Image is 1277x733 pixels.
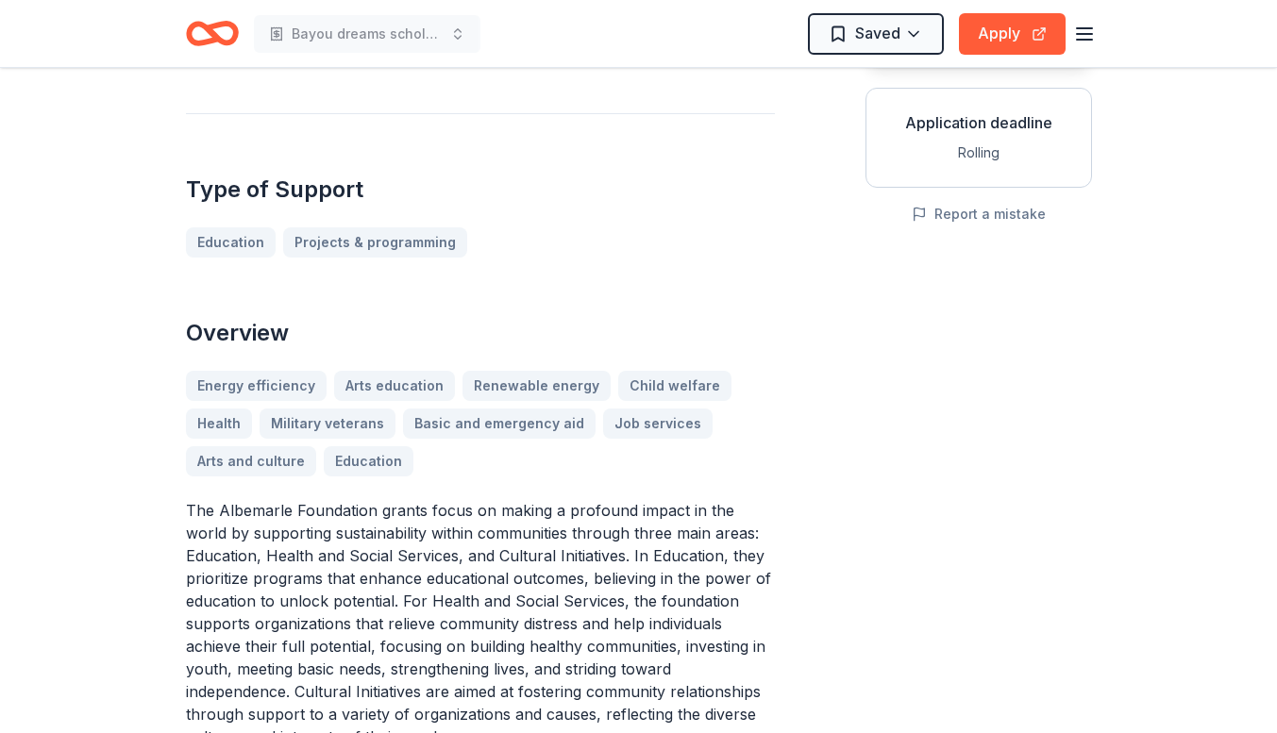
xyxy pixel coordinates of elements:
[959,13,1066,55] button: Apply
[882,111,1076,134] div: Application deadline
[912,203,1046,225] button: Report a mistake
[254,15,480,53] button: Bayou dreams scholarship
[186,318,775,348] h2: Overview
[186,11,239,56] a: Home
[808,13,944,55] button: Saved
[882,142,1076,164] div: Rolling
[292,23,443,45] span: Bayou dreams scholarship
[283,227,467,258] a: Projects & programming
[186,175,775,205] h2: Type of Support
[855,21,900,45] span: Saved
[186,227,276,258] a: Education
